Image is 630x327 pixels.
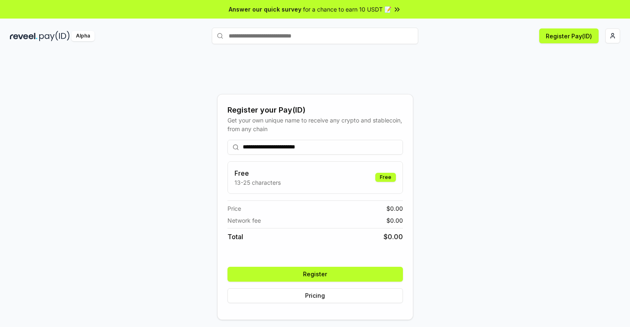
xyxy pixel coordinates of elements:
[71,31,95,41] div: Alpha
[375,173,396,182] div: Free
[227,232,243,242] span: Total
[227,204,241,213] span: Price
[227,216,261,225] span: Network fee
[10,31,38,41] img: reveel_dark
[39,31,70,41] img: pay_id
[227,104,403,116] div: Register your Pay(ID)
[227,116,403,133] div: Get your own unique name to receive any crypto and stablecoin, from any chain
[234,168,281,178] h3: Free
[229,5,301,14] span: Answer our quick survey
[227,288,403,303] button: Pricing
[384,232,403,242] span: $ 0.00
[386,216,403,225] span: $ 0.00
[386,204,403,213] span: $ 0.00
[234,178,281,187] p: 13-25 characters
[227,267,403,282] button: Register
[539,28,599,43] button: Register Pay(ID)
[303,5,391,14] span: for a chance to earn 10 USDT 📝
